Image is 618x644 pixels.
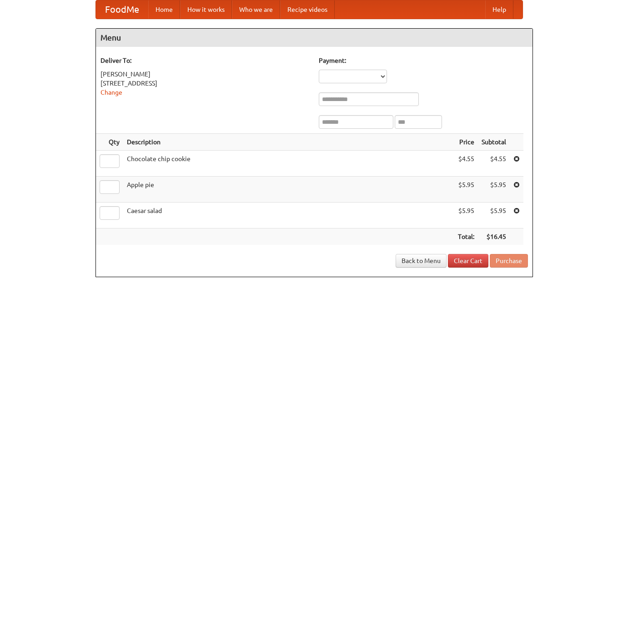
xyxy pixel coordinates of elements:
[232,0,280,19] a: Who we are
[448,254,488,268] a: Clear Cart
[100,70,310,79] div: [PERSON_NAME]
[396,254,447,268] a: Back to Menu
[454,203,478,228] td: $5.95
[478,151,510,177] td: $4.55
[123,203,454,228] td: Caesar salad
[100,79,310,88] div: [STREET_ADDRESS]
[123,177,454,203] td: Apple pie
[454,134,478,151] th: Price
[123,151,454,177] td: Chocolate chip cookie
[123,134,454,151] th: Description
[478,228,510,245] th: $16.45
[485,0,513,19] a: Help
[180,0,232,19] a: How it works
[490,254,528,268] button: Purchase
[478,134,510,151] th: Subtotal
[478,177,510,203] td: $5.95
[454,151,478,177] td: $4.55
[96,0,148,19] a: FoodMe
[454,228,478,245] th: Total:
[100,56,310,65] h5: Deliver To:
[454,177,478,203] td: $5.95
[319,56,528,65] h5: Payment:
[96,134,123,151] th: Qty
[280,0,335,19] a: Recipe videos
[478,203,510,228] td: $5.95
[96,29,533,47] h4: Menu
[148,0,180,19] a: Home
[100,89,122,96] a: Change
